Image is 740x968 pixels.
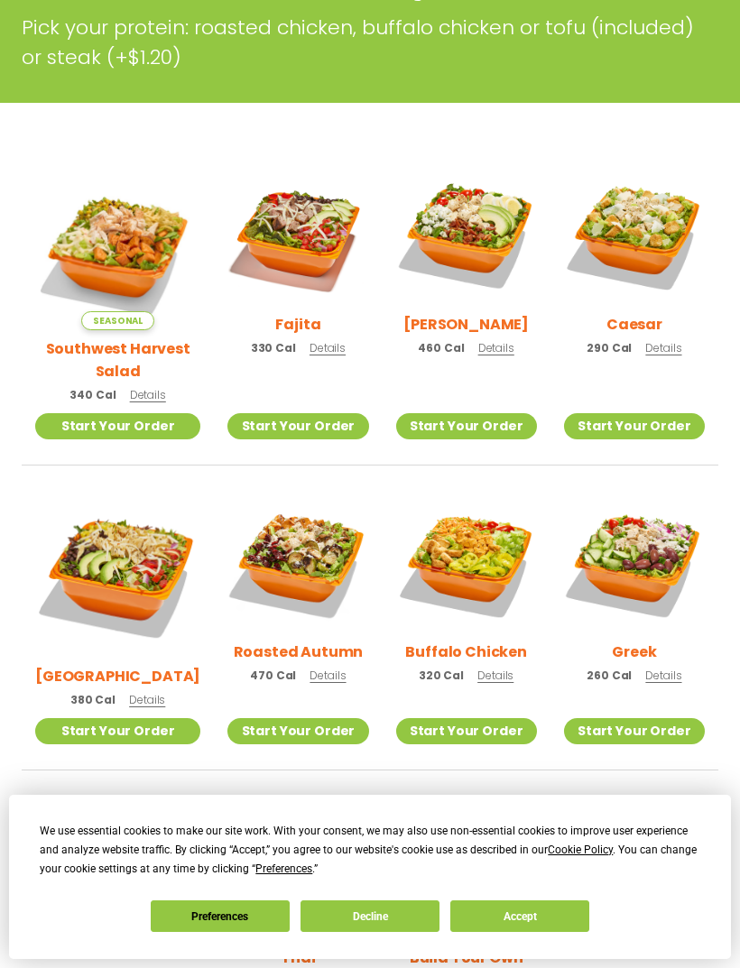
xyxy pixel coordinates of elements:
button: Decline [301,900,439,932]
span: 260 Cal [587,668,632,684]
h2: Southwest Harvest Salad [35,337,200,383]
img: Product photo for Greek Salad [564,493,705,633]
h2: Caesar [606,313,662,336]
img: Product photo for Roasted Autumn Salad [227,493,368,633]
img: Product photo for Buffalo Chicken Salad [396,493,537,633]
p: Pick your protein: roasted chicken, buffalo chicken or tofu (included) or steak (+$1.20) [22,13,718,72]
span: Details [645,668,681,683]
a: Start Your Order [396,718,537,744]
h2: Buffalo Chicken [405,641,527,663]
h2: [PERSON_NAME] [403,313,529,336]
span: 460 Cal [418,340,464,356]
span: Details [130,387,166,402]
span: 320 Cal [419,668,464,684]
a: Start Your Order [564,718,705,744]
span: 330 Cal [251,340,296,356]
h2: [GEOGRAPHIC_DATA] [35,665,200,687]
img: Product photo for Cobb Salad [396,164,537,305]
span: 290 Cal [587,340,632,356]
span: 380 Cal [70,692,116,708]
a: Start Your Order [227,718,368,744]
span: Preferences [255,862,312,875]
span: Details [129,692,165,707]
span: Details [478,340,514,355]
img: Product photo for Caesar Salad [564,164,705,305]
h2: Fajita [275,313,320,336]
img: Product photo for BBQ Ranch Salad [35,493,200,658]
span: Details [310,340,346,355]
div: Cookie Consent Prompt [9,795,731,959]
div: We use essential cookies to make our site work. With your consent, we may also use non-essential ... [40,822,699,879]
a: Start Your Order [396,413,537,439]
a: Start Your Order [564,413,705,439]
span: 340 Cal [69,387,116,403]
img: Product photo for Southwest Harvest Salad [35,164,200,329]
span: Details [645,340,681,355]
span: Details [310,668,346,683]
a: Start Your Order [35,413,200,439]
h2: Roasted Autumn [234,641,364,663]
span: 470 Cal [250,668,296,684]
button: Accept [450,900,589,932]
span: Seasonal [81,311,154,330]
span: Details [477,668,513,683]
a: Start Your Order [35,718,200,744]
h2: Greek [612,641,656,663]
img: Product photo for Fajita Salad [227,164,368,305]
span: Cookie Policy [548,844,613,856]
a: Start Your Order [227,413,368,439]
button: Preferences [151,900,290,932]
